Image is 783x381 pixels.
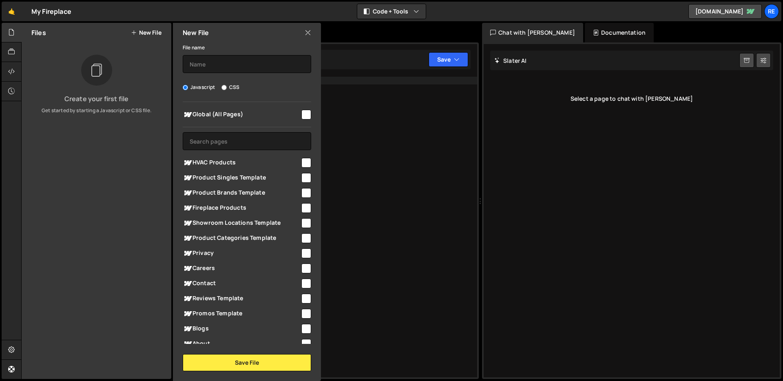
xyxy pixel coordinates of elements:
div: Documentation [585,23,654,42]
div: Select a page to chat with [PERSON_NAME] [490,82,773,115]
span: Promos Template [183,309,300,319]
span: Contact [183,279,300,288]
input: Javascript [183,85,188,90]
a: [DOMAIN_NAME] [688,4,762,19]
label: Javascript [183,83,215,91]
a: Re [764,4,779,19]
input: Name [183,55,311,73]
a: 🤙 [2,2,22,21]
span: Careers [183,264,300,273]
input: Search pages [183,132,311,150]
span: Reviews Template [183,294,300,303]
span: Fireplace Products [183,203,300,213]
span: Showroom Locations Template [183,218,300,228]
span: Product Singles Template [183,173,300,183]
div: My Fireplace [31,7,71,16]
span: Product Brands Template [183,188,300,198]
span: Blogs [183,324,300,334]
span: Product Categories Template [183,233,300,243]
button: New File [131,29,161,36]
h2: Slater AI [494,57,527,64]
button: Code + Tools [357,4,426,19]
span: Global (All Pages) [183,110,300,120]
span: Privacy [183,248,300,258]
button: Save [429,52,468,67]
h3: Create your first file [28,95,165,102]
div: Chat with [PERSON_NAME] [482,23,583,42]
h2: New File [183,28,209,37]
p: Get started by starting a Javascript or CSS file. [28,107,165,114]
label: CSS [221,83,239,91]
span: HVAC Products [183,158,300,168]
span: About [183,339,300,349]
label: File name [183,44,205,52]
input: CSS [221,85,227,90]
h2: Files [31,28,46,37]
button: Save File [183,354,311,371]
